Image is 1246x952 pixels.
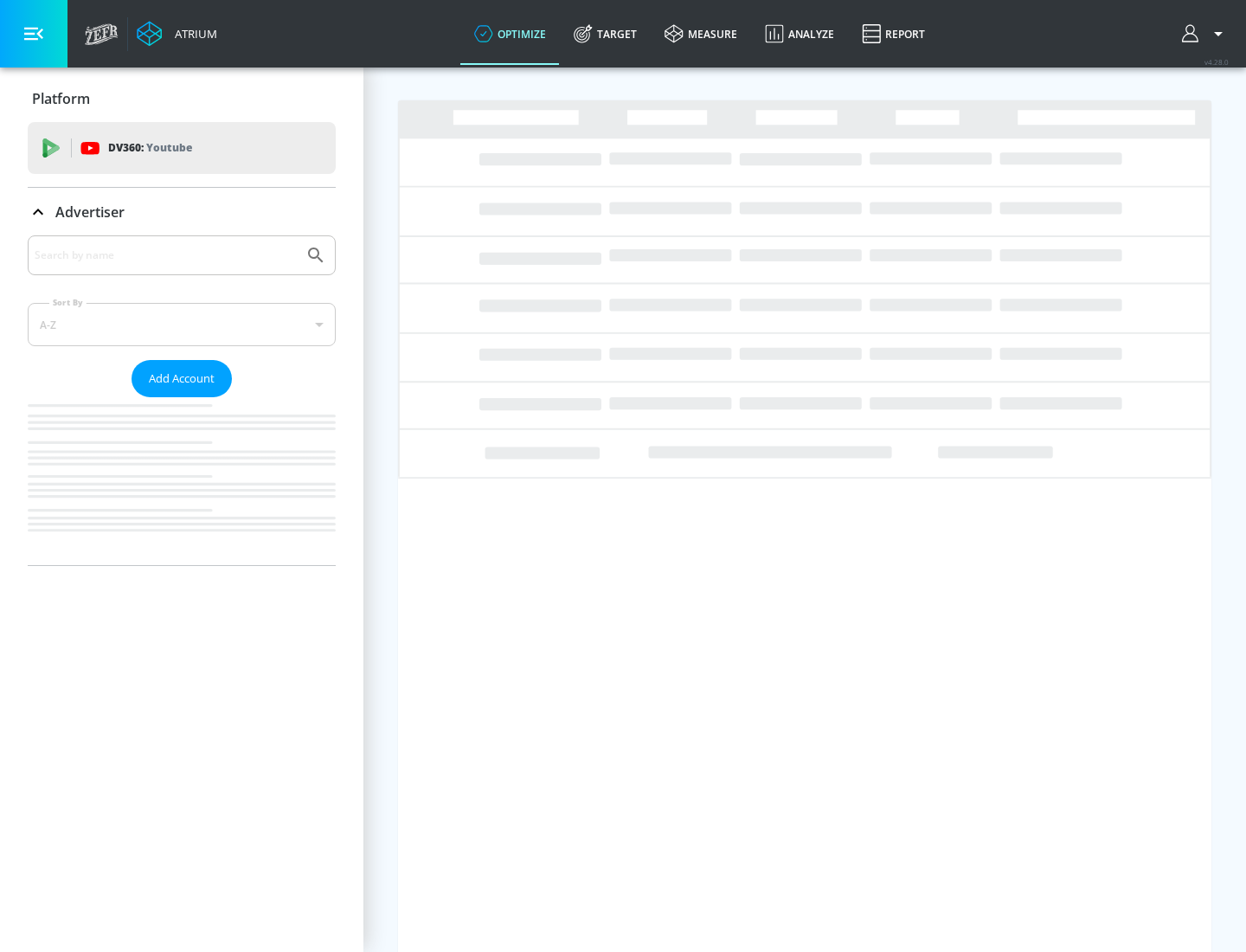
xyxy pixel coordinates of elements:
p: Youtube [146,138,192,157]
span: Add Account [149,369,215,389]
p: DV360: [108,138,192,158]
input: Search by name [35,244,297,267]
div: Platform [28,74,336,123]
a: measure [651,3,751,65]
p: Advertiser [55,203,125,222]
a: Target [560,3,651,65]
a: Atrium [137,21,217,47]
a: optimize [460,3,560,65]
p: Platform [32,89,90,108]
div: A-Z [28,303,336,346]
div: DV360: Youtube [28,122,336,174]
label: Sort By [49,297,87,308]
div: Atrium [168,26,217,42]
nav: list of Advertiser [28,397,336,565]
div: Advertiser [28,188,336,236]
button: Add Account [132,360,232,397]
a: Report [848,3,939,65]
div: Advertiser [28,235,336,565]
span: v 4.28.0 [1204,57,1229,67]
a: Analyze [751,3,848,65]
